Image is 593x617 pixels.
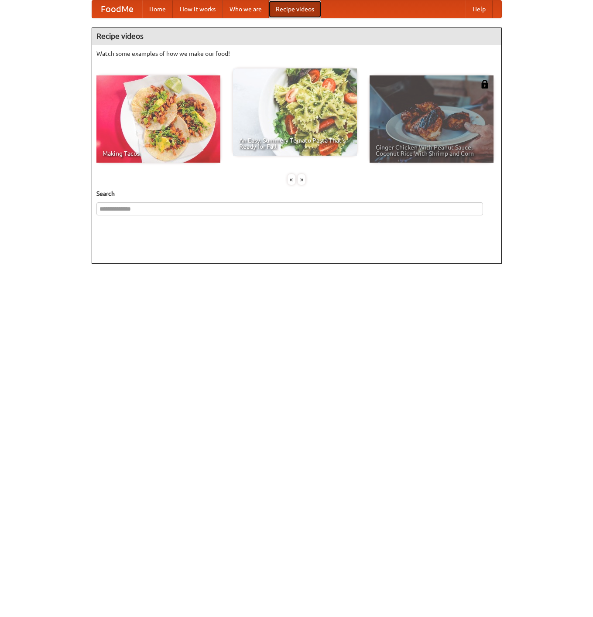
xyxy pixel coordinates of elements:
span: Making Tacos [103,150,214,157]
div: » [298,174,305,185]
a: Who we are [223,0,269,18]
a: Making Tacos [96,75,220,163]
a: Recipe videos [269,0,321,18]
div: « [288,174,295,185]
a: An Easy, Summery Tomato Pasta That's Ready for Fall [233,68,357,156]
img: 483408.png [480,80,489,89]
a: Help [466,0,493,18]
a: How it works [173,0,223,18]
h5: Search [96,189,497,198]
span: An Easy, Summery Tomato Pasta That's Ready for Fall [239,137,351,150]
a: FoodMe [92,0,142,18]
a: Home [142,0,173,18]
h4: Recipe videos [92,27,501,45]
p: Watch some examples of how we make our food! [96,49,497,58]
